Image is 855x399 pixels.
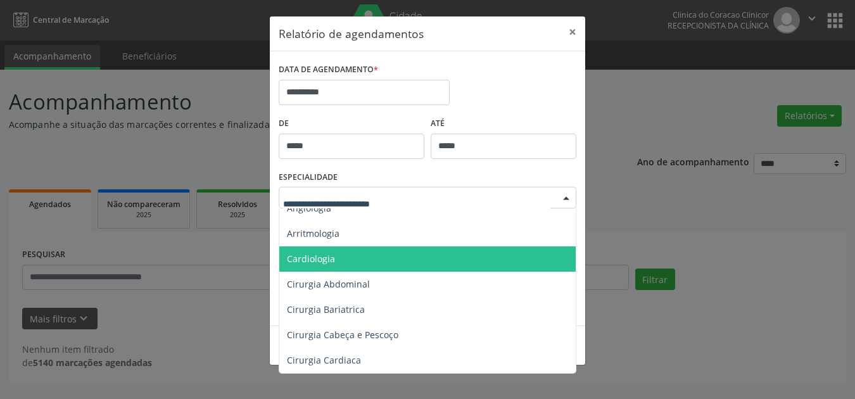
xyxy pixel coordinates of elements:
span: Cirurgia Cabeça e Pescoço [287,329,398,341]
span: Cirurgia Cardiaca [287,354,361,366]
span: Angiologia [287,202,331,214]
button: Close [560,16,585,47]
label: ATÉ [431,114,576,134]
span: Cirurgia Abdominal [287,278,370,290]
label: De [279,114,424,134]
span: Cirurgia Bariatrica [287,303,365,315]
span: Cardiologia [287,253,335,265]
span: Arritmologia [287,227,339,239]
label: DATA DE AGENDAMENTO [279,60,378,80]
h5: Relatório de agendamentos [279,25,424,42]
label: ESPECIALIDADE [279,168,338,187]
